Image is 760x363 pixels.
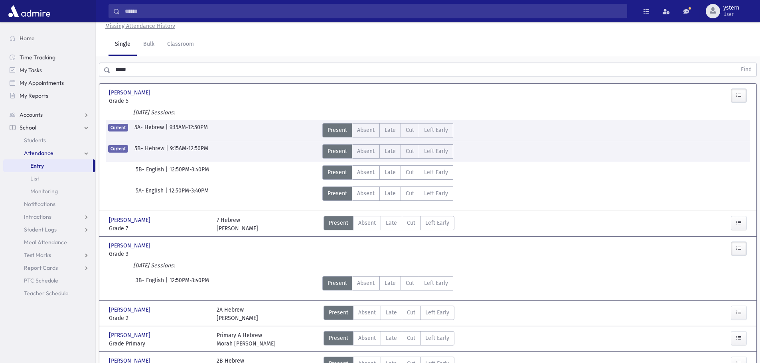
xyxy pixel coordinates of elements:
[3,261,95,274] a: Report Cards
[329,308,348,317] span: Present
[424,147,448,155] span: Left Early
[166,165,170,180] span: |
[328,279,347,287] span: Present
[3,185,95,198] a: Monitoring
[406,126,414,134] span: Cut
[3,134,95,147] a: Students
[3,210,95,223] a: Infractions
[20,35,35,42] span: Home
[217,306,258,322] div: 2A Hebrew [PERSON_NAME]
[406,189,414,198] span: Cut
[24,137,46,144] span: Students
[3,32,95,45] a: Home
[20,92,48,99] span: My Reports
[322,144,453,159] div: AttTypes
[165,186,169,201] span: |
[357,147,375,155] span: Absent
[424,279,448,287] span: Left Early
[385,279,396,287] span: Late
[723,11,739,18] span: User
[425,308,449,317] span: Left Early
[134,144,166,159] span: 5B- Hebrew
[24,200,55,208] span: Notifications
[109,306,152,314] span: [PERSON_NAME]
[424,189,448,198] span: Left Early
[3,249,95,261] a: Test Marks
[3,159,93,172] a: Entry
[109,331,152,339] span: [PERSON_NAME]
[134,123,166,137] span: 5A- Hebrew
[386,219,397,227] span: Late
[3,172,95,185] a: List
[385,126,396,134] span: Late
[109,314,209,322] span: Grade 2
[20,67,42,74] span: My Tasks
[137,33,161,56] a: Bulk
[166,123,170,137] span: |
[329,334,348,342] span: Present
[328,147,347,155] span: Present
[24,239,67,246] span: Meal Attendance
[217,331,276,348] div: Primary A Hebrew Morah [PERSON_NAME]
[161,33,200,56] a: Classroom
[425,334,449,342] span: Left Early
[24,149,53,157] span: Attendance
[109,216,152,224] span: [PERSON_NAME]
[24,277,58,284] span: PTC Schedule
[170,276,209,290] span: 12:50PM-3:40PM
[20,79,64,86] span: My Appointments
[136,165,166,180] span: 5B- English
[3,121,95,134] a: School
[357,168,375,177] span: Absent
[358,334,376,342] span: Absent
[425,219,449,227] span: Left Early
[3,223,95,236] a: Student Logs
[170,144,208,159] span: 9:15AM-12:50PM
[324,216,454,233] div: AttTypes
[385,147,396,155] span: Late
[108,145,128,153] span: Current
[102,23,175,29] a: Missing Attendance History
[328,168,347,177] span: Present
[3,108,95,121] a: Accounts
[357,189,375,198] span: Absent
[109,97,209,105] span: Grade 5
[24,213,51,220] span: Infractions
[324,306,454,322] div: AttTypes
[3,274,95,287] a: PTC Schedule
[3,89,95,102] a: My Reports
[424,126,448,134] span: Left Early
[133,262,175,269] i: [DATE] Sessions:
[109,339,209,348] span: Grade Primary
[386,308,397,317] span: Late
[166,276,170,290] span: |
[322,123,453,137] div: AttTypes
[723,5,739,11] span: ystern
[170,165,209,180] span: 12:50PM-3:40PM
[385,189,396,198] span: Late
[324,331,454,348] div: AttTypes
[358,219,376,227] span: Absent
[3,51,95,64] a: Time Tracking
[406,168,414,177] span: Cut
[6,3,52,19] img: AdmirePro
[407,308,415,317] span: Cut
[386,334,397,342] span: Late
[136,276,166,290] span: 3B- English
[329,219,348,227] span: Present
[20,111,43,118] span: Accounts
[109,250,209,258] span: Grade 3
[170,123,208,137] span: 9:15AM-12:50PM
[30,188,58,195] span: Monitoring
[3,236,95,249] a: Meal Attendance
[109,241,152,250] span: [PERSON_NAME]
[109,88,152,97] span: [PERSON_NAME]
[322,186,453,201] div: AttTypes
[3,287,95,300] a: Teacher Schedule
[133,109,175,116] i: [DATE] Sessions:
[24,251,51,259] span: Test Marks
[3,198,95,210] a: Notifications
[24,226,57,233] span: Student Logs
[406,147,414,155] span: Cut
[357,279,375,287] span: Absent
